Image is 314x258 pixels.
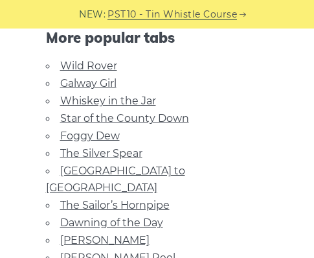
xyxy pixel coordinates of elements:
[60,130,120,142] a: Foggy Dew
[60,217,163,229] a: Dawning of the Day
[79,7,106,22] span: NEW:
[60,112,189,124] a: Star of the County Down
[107,7,237,22] a: PST10 - Tin Whistle Course
[46,165,185,194] a: [GEOGRAPHIC_DATA] to [GEOGRAPHIC_DATA]
[46,29,269,46] span: More popular tabs
[60,95,156,107] a: Whiskey in the Jar
[60,147,142,159] a: The Silver Spear
[60,77,117,89] a: Galway Girl
[60,234,150,246] a: [PERSON_NAME]
[60,60,117,72] a: Wild Rover
[60,199,170,211] a: The Sailor’s Hornpipe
